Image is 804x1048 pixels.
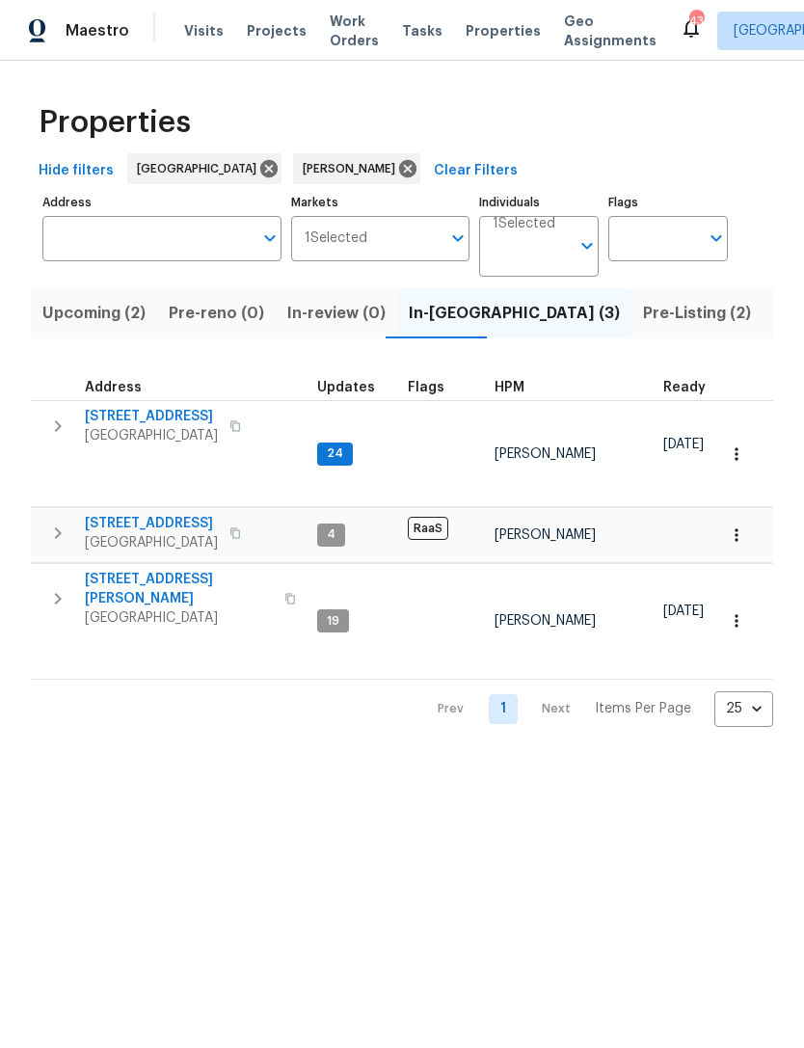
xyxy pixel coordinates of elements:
[714,684,773,734] div: 25
[256,225,283,252] button: Open
[85,608,273,628] span: [GEOGRAPHIC_DATA]
[689,12,703,31] div: 43
[663,381,723,394] div: Earliest renovation start date (first business day after COE or Checkout)
[317,381,375,394] span: Updates
[663,438,704,451] span: [DATE]
[409,300,620,327] span: In-[GEOGRAPHIC_DATA] (3)
[426,153,525,189] button: Clear Filters
[495,528,596,542] span: [PERSON_NAME]
[85,407,218,426] span: [STREET_ADDRESS]
[495,381,524,394] span: HPM
[608,197,728,208] label: Flags
[137,159,264,178] span: [GEOGRAPHIC_DATA]
[595,699,691,718] p: Items Per Page
[85,533,218,552] span: [GEOGRAPHIC_DATA]
[495,614,596,628] span: [PERSON_NAME]
[85,426,218,445] span: [GEOGRAPHIC_DATA]
[703,225,730,252] button: Open
[402,24,442,38] span: Tasks
[66,21,129,40] span: Maestro
[564,12,657,50] span: Geo Assignments
[247,21,307,40] span: Projects
[85,381,142,394] span: Address
[169,300,264,327] span: Pre-reno (0)
[444,225,471,252] button: Open
[127,153,281,184] div: [GEOGRAPHIC_DATA]
[319,526,343,543] span: 4
[663,605,704,618] span: [DATE]
[493,216,555,232] span: 1 Selected
[293,153,420,184] div: [PERSON_NAME]
[303,159,403,178] span: [PERSON_NAME]
[319,445,351,462] span: 24
[85,570,273,608] span: [STREET_ADDRESS][PERSON_NAME]
[408,517,448,540] span: RaaS
[85,514,218,533] span: [STREET_ADDRESS]
[291,197,470,208] label: Markets
[305,230,367,247] span: 1 Selected
[39,113,191,132] span: Properties
[643,300,751,327] span: Pre-Listing (2)
[574,232,601,259] button: Open
[39,159,114,183] span: Hide filters
[184,21,224,40] span: Visits
[663,381,706,394] span: Ready
[419,691,773,727] nav: Pagination Navigation
[330,12,379,50] span: Work Orders
[489,694,518,724] a: Goto page 1
[434,159,518,183] span: Clear Filters
[319,613,347,630] span: 19
[42,300,146,327] span: Upcoming (2)
[31,153,121,189] button: Hide filters
[287,300,386,327] span: In-review (0)
[408,381,444,394] span: Flags
[42,197,281,208] label: Address
[479,197,599,208] label: Individuals
[495,447,596,461] span: [PERSON_NAME]
[466,21,541,40] span: Properties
